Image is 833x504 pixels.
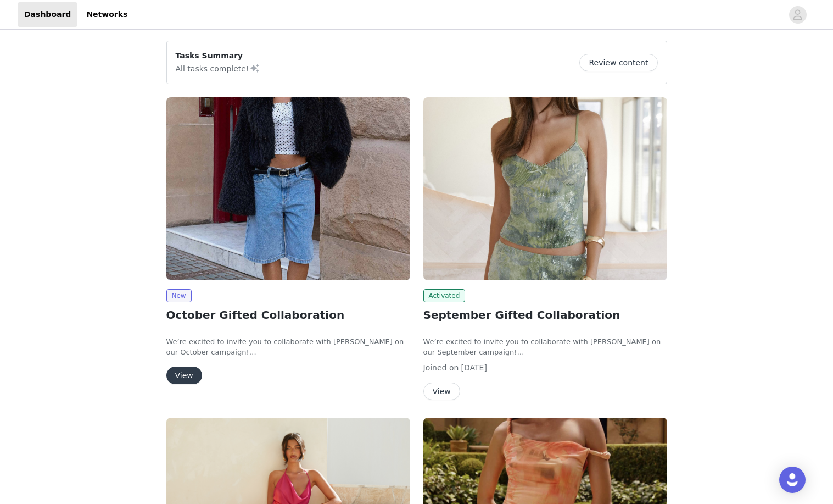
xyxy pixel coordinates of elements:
[423,336,667,358] p: We’re excited to invite you to collaborate with [PERSON_NAME] on our September campaign!
[176,50,260,62] p: Tasks Summary
[166,372,202,380] a: View
[779,467,806,493] div: Open Intercom Messenger
[166,97,410,280] img: Peppermayo USA
[461,363,487,372] span: [DATE]
[423,307,667,323] h2: September Gifted Collaboration
[18,2,77,27] a: Dashboard
[423,383,460,400] button: View
[423,363,459,372] span: Joined on
[423,97,667,280] img: Peppermayo USA
[423,387,460,396] a: View
[166,289,192,302] span: New
[423,289,466,302] span: Activated
[80,2,134,27] a: Networks
[166,307,410,323] h2: October Gifted Collaboration
[579,54,657,71] button: Review content
[176,62,260,75] p: All tasks complete!
[166,367,202,384] button: View
[166,336,410,358] p: We’re excited to invite you to collaborate with [PERSON_NAME] on our October campaign!
[792,6,803,24] div: avatar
